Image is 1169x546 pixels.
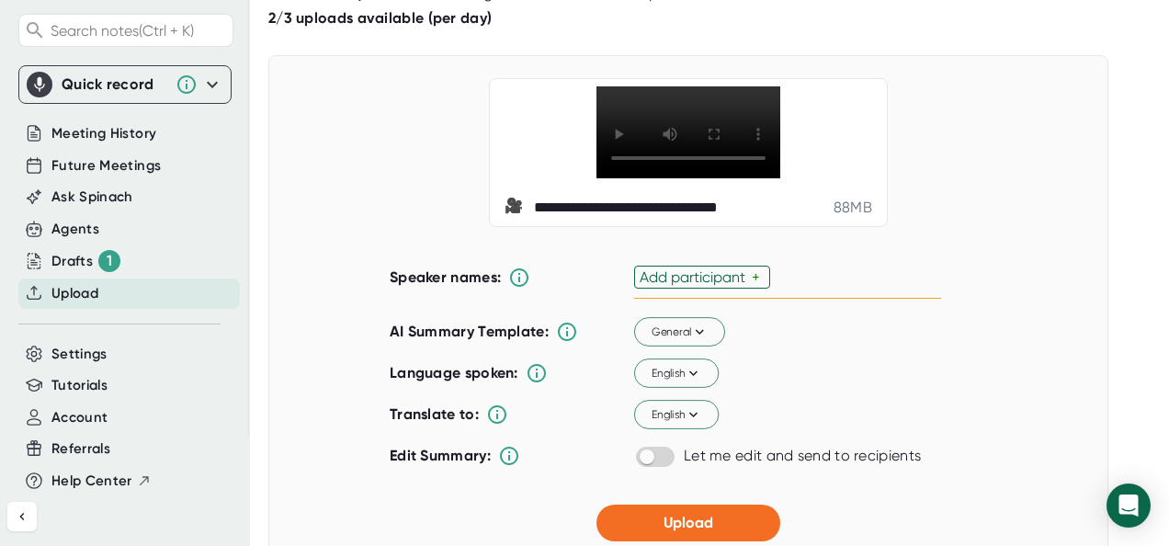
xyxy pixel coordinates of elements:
[390,364,518,381] b: Language spoken:
[51,407,108,428] button: Account
[664,514,713,531] span: Upload
[752,268,765,286] div: +
[390,323,549,341] b: AI Summary Template:
[51,22,228,40] span: Search notes (Ctrl + K)
[834,199,872,217] div: 88 MB
[390,268,501,286] b: Speaker names:
[1107,483,1151,528] div: Open Intercom Messenger
[51,250,120,272] button: Drafts 1
[51,375,108,396] button: Tutorials
[652,324,709,340] span: General
[640,268,752,286] div: Add participant
[684,447,921,465] div: Let me edit and send to recipients
[634,401,719,430] button: English
[390,447,491,464] b: Edit Summary:
[51,155,161,176] button: Future Meetings
[51,250,120,272] div: Drafts
[51,344,108,365] button: Settings
[51,471,152,492] button: Help Center
[7,502,37,531] button: Collapse sidebar
[596,505,780,541] button: Upload
[27,66,223,103] div: Quick record
[51,283,98,304] button: Upload
[268,9,492,27] b: 2/3 uploads available (per day)
[51,438,110,460] button: Referrals
[51,187,133,208] button: Ask Spinach
[390,405,479,423] b: Translate to:
[51,471,132,492] span: Help Center
[62,75,166,94] div: Quick record
[634,359,719,389] button: English
[98,250,120,272] div: 1
[51,219,99,240] button: Agents
[652,365,702,381] span: English
[634,318,725,347] button: General
[652,406,702,423] span: English
[505,197,527,219] span: video
[51,123,156,144] button: Meeting History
